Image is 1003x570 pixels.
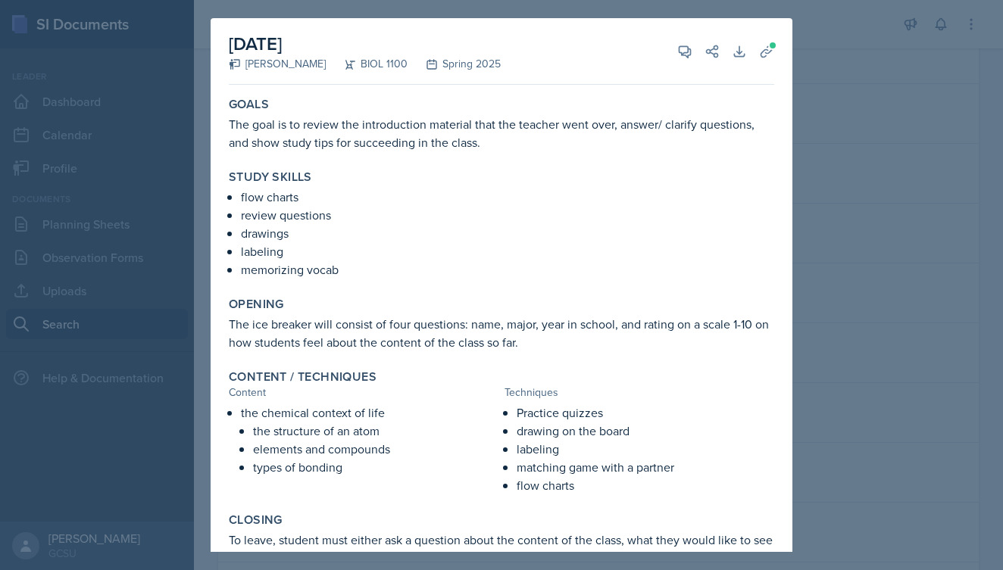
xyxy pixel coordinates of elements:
p: labeling [517,440,774,458]
p: the structure of an atom [253,422,498,440]
p: drawings [241,224,774,242]
p: elements and compounds [253,440,498,458]
p: the chemical context of life [241,403,498,422]
p: labeling [241,242,774,260]
p: To leave, student must either ask a question about the content of the class, what they would like... [229,531,774,567]
p: drawing on the board [517,422,774,440]
p: flow charts [241,188,774,206]
p: Practice quizzes [517,403,774,422]
p: types of bonding [253,458,498,476]
label: Opening [229,297,284,312]
label: Study Skills [229,170,312,185]
div: Techniques [505,385,774,400]
div: BIOL 1100 [326,56,408,72]
p: review questions [241,206,774,224]
div: Content [229,385,498,400]
div: [PERSON_NAME] [229,56,326,72]
div: Spring 2025 [408,56,501,72]
p: The goal is to review the introduction material that the teacher went over, answer/ clarify quest... [229,115,774,151]
p: memorizing vocab [241,260,774,279]
p: matching game with a partner [517,458,774,476]
h2: [DATE] [229,30,501,58]
p: flow charts [517,476,774,494]
label: Content / Techniques [229,369,377,385]
label: Closing [229,512,283,528]
label: Goals [229,97,269,112]
p: The ice breaker will consist of four questions: name, major, year in school, and rating on a scal... [229,315,774,351]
